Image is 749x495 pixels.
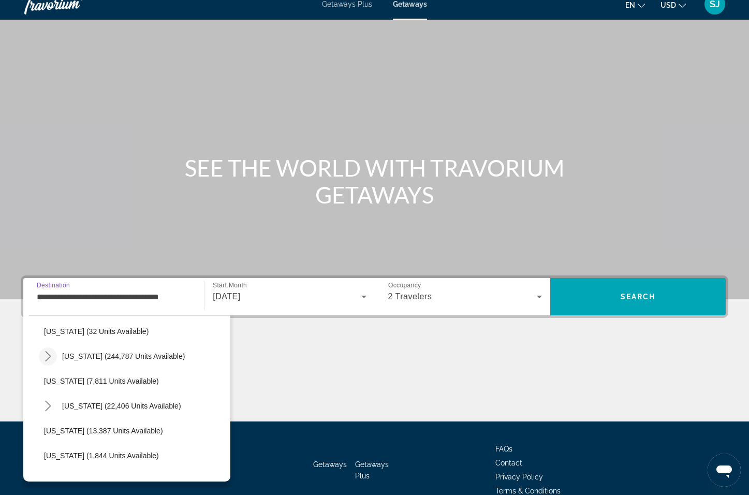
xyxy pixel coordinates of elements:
[708,454,741,487] iframe: Button to launch messaging window
[39,347,57,366] button: Toggle Florida (244,787 units available) submenu
[39,421,230,440] button: Select destination: Idaho (13,387 units available)
[495,459,522,467] a: Contact
[44,377,159,385] span: [US_STATE] (7,811 units available)
[44,427,163,435] span: [US_STATE] (13,387 units available)
[57,397,230,415] button: Select destination: Hawaii (22,406 units available)
[39,298,57,316] button: Toggle Colorado (35,097 units available) submenu
[23,310,230,482] div: Destination options
[37,282,70,288] span: Destination
[39,372,230,390] button: Select destination: Georgia (7,811 units available)
[621,293,656,301] span: Search
[23,278,726,315] div: Search widget
[39,446,230,465] button: Select destination: Illinois (1,844 units available)
[495,473,543,481] a: Privacy Policy
[39,397,57,415] button: Toggle Hawaii (22,406 units available) submenu
[57,347,230,366] button: Select destination: Florida (244,787 units available)
[62,352,185,360] span: [US_STATE] (244,787 units available)
[57,297,230,316] button: Select destination: Colorado (35,097 units available)
[495,445,512,453] a: FAQs
[313,460,347,469] a: Getaways
[62,402,181,410] span: [US_STATE] (22,406 units available)
[39,471,230,490] button: Select destination: Indiana (2,117 units available)
[39,322,230,341] button: Select destination: Delaware (32 units available)
[550,278,726,315] button: Search
[213,282,247,289] span: Start Month
[388,292,432,301] span: 2 Travelers
[355,460,389,480] a: Getaways Plus
[44,452,159,460] span: [US_STATE] (1,844 units available)
[625,1,635,9] span: en
[388,282,421,289] span: Occupancy
[495,487,561,495] a: Terms & Conditions
[37,291,190,303] input: Select destination
[44,327,149,336] span: [US_STATE] (32 units available)
[181,154,569,208] h1: SEE THE WORLD WITH TRAVORIUM GETAWAYS
[660,1,676,9] span: USD
[213,292,240,301] span: [DATE]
